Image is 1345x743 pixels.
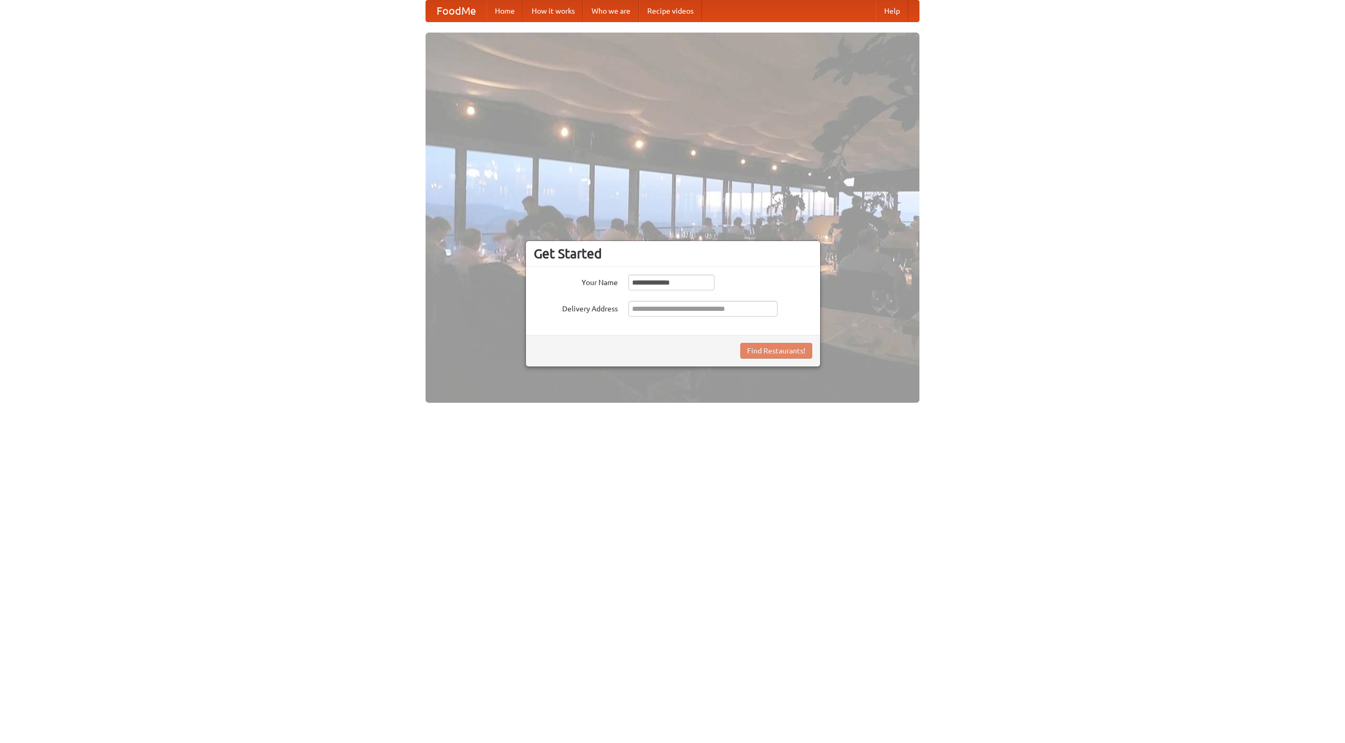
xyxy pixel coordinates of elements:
label: Delivery Address [534,301,618,314]
a: Recipe videos [639,1,702,22]
h3: Get Started [534,246,812,261]
a: Home [487,1,523,22]
label: Your Name [534,275,618,288]
a: Help [876,1,908,22]
a: FoodMe [426,1,487,22]
button: Find Restaurants! [740,343,812,359]
a: How it works [523,1,583,22]
a: Who we are [583,1,639,22]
